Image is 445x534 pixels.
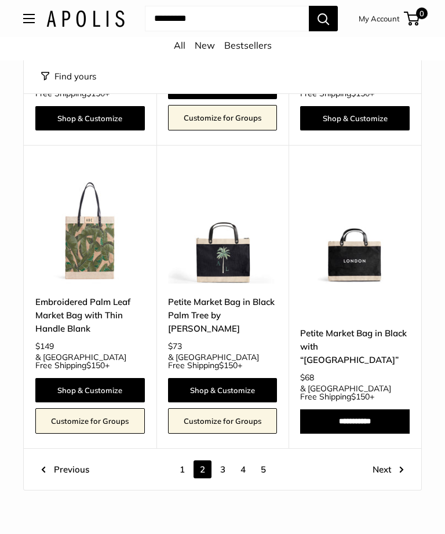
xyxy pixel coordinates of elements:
span: $73 [168,341,182,351]
a: Next [373,460,404,478]
span: $150 [351,88,370,99]
span: 2 [194,460,211,478]
a: Petite Market Bag in Black Palm Tree by [PERSON_NAME] [168,295,278,336]
img: Petite Market Bag in Black with “LONDON” [300,174,410,284]
a: Customize for Groups [168,408,278,434]
span: & [GEOGRAPHIC_DATA] Free Shipping + [35,353,145,369]
a: 5 [254,460,272,478]
input: Search... [145,6,309,31]
a: New [195,39,215,51]
a: Customize for Groups [168,105,278,130]
span: $150 [86,88,105,99]
a: Bestsellers [224,39,272,51]
a: Shop & Customize [300,106,410,130]
a: All [174,39,185,51]
a: Petite Market Bag in Black with “LONDON”Petite Market Bag in Black with “LONDON” [300,174,410,284]
a: 4 [234,460,252,478]
iframe: Sign Up via Text for Offers [9,490,124,525]
a: Shop & Customize [35,106,145,130]
button: Search [309,6,338,31]
span: $150 [86,360,105,370]
span: & [GEOGRAPHIC_DATA] Free Shipping + [300,384,410,401]
span: $150 [219,360,238,370]
a: Customize for Groups [35,408,145,434]
a: Embroidered Palm Leaf Market Bag with Thin Handle Blank [35,295,145,336]
img: Apolis [46,10,125,27]
a: Petite Market Bag in Black with “[GEOGRAPHIC_DATA]” [300,326,410,367]
span: & [GEOGRAPHIC_DATA] Free Shipping + [300,81,410,97]
span: & [GEOGRAPHIC_DATA] Free Shipping + [35,81,145,97]
img: description_Each bag takes 8-hours to handcraft thanks to our artisan cooperative. [35,174,145,284]
a: Petite Market Bag in Black Palm Tree by Amy LogsdonPetite Market Bag in Black Palm Tree by Amy Lo... [168,174,278,284]
a: 3 [214,460,232,478]
span: 0 [416,8,428,19]
span: $149 [35,341,54,351]
span: & [GEOGRAPHIC_DATA] Free Shipping + [168,353,278,369]
a: Previous [41,460,89,478]
button: Open menu [23,14,35,23]
img: Petite Market Bag in Black Palm Tree by Amy Logsdon [168,174,278,284]
button: Filter collection [41,68,96,85]
a: 0 [405,12,420,26]
a: Shop & Customize [168,378,278,402]
a: 1 [173,460,191,478]
span: $68 [300,372,314,383]
span: $150 [351,391,370,402]
a: My Account [359,12,400,26]
a: Shop & Customize [35,378,145,402]
a: description_Each bag takes 8-hours to handcraft thanks to our artisan cooperative.description_A m... [35,174,145,284]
